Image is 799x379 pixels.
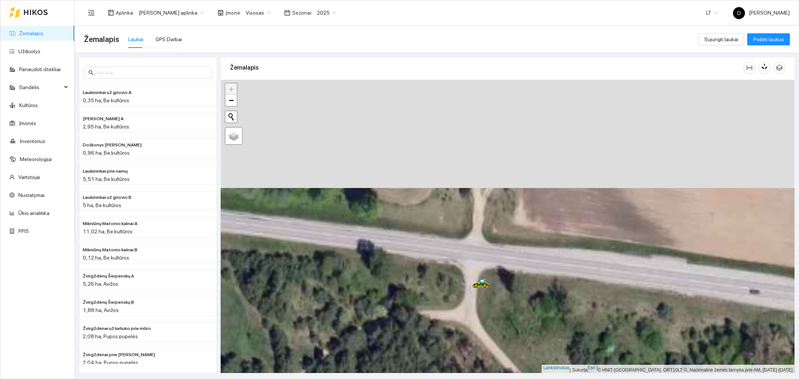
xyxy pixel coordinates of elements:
font: GPS Darbai [155,36,182,42]
font: + [229,84,234,94]
font: Laukininkai už griovio A [83,90,131,95]
span: Laukininkai už griovio A [83,89,131,96]
font: 5,51 ha, Be kultūros [83,176,130,182]
font: 1,88 ha, Avižos [83,307,119,313]
font: 0,35 ha, Be kultūros [83,97,129,103]
span: Mikniūnų Matonio kalnai B [83,246,137,254]
font: D [737,10,741,16]
font: Sandėlis [19,84,39,90]
font: Žvirgždėnai už keliuko prie mūro [83,326,151,331]
span: Doškonys Sabonienė B. [83,142,142,149]
font: Įmonė [226,10,240,16]
font: [PERSON_NAME] aplinka [139,10,197,16]
span: Visosas [246,7,271,18]
font: Žvirgždėnai prie [PERSON_NAME] [83,352,155,357]
a: Pridėti laukus [747,36,790,42]
font: 5,26 ha, Avižos [83,281,118,287]
font: Mikniūnų Matonio kalnai A [83,221,137,226]
span: Žvirgždėnai už keliuko prie mūro [83,325,151,332]
font: 0,96 ha, Be kultūros [83,150,130,156]
span: meniu sulankstymas [88,9,95,16]
button: Pradėti naują paiešką [226,111,237,122]
font: | Sukurta [570,367,588,373]
a: Sujungti laukai [698,36,744,42]
font: Laukininkai prie namų [83,169,128,174]
font: : [133,10,134,16]
input: Paieška [95,69,208,77]
span: parduotuvė [218,10,224,16]
button: Pridėti laukus [747,33,790,45]
span: kalendorius [284,10,290,16]
span: LT [706,7,718,18]
button: Sujungti laukai [698,33,744,45]
font: Sezonai [292,10,311,16]
font: Žemalapis [230,64,259,71]
font: © HNIT-[GEOGRAPHIC_DATA]; ORT10LT ©, Nacionalinė žemės tarnyba prie AM, [DATE]-[DATE] [598,367,793,373]
span: Laukininkai už griovio B [83,194,131,201]
font: LT [706,10,711,16]
a: Sluoksniai [226,128,242,144]
font: : [240,10,241,16]
span: Žvirgždėnų Šerpenskų B [83,299,134,306]
font: 0,12 ha, Be kultūros [83,255,129,261]
a: Įmonės [19,120,36,126]
a: Inventorius [20,138,45,144]
span: Žemalapis [84,33,119,45]
span: Laukininkai prie namų [83,168,128,175]
a: Priartinti [226,84,237,95]
span: paieška [88,70,94,75]
font: Sujungti laukai [704,36,738,42]
a: Žemalapis [19,30,43,36]
span: Žvirgždėnų Šerpenskų A [83,273,134,280]
font: Žvirgždėnų Šerpenskų B [83,300,134,305]
font: 11,02 ha, Be kultūros [83,228,133,234]
font: Doškonys [PERSON_NAME] [83,142,142,148]
button: stulpelio plotis [744,62,756,74]
font: 2,95 ha, Be kultūros [83,124,129,130]
span: 2025 [317,7,336,18]
font: | [597,365,598,370]
a: Vartotojai [18,174,40,180]
font: Žvirgždėnų Šerpenskų A [83,273,134,279]
font: 2,08 ha, Pupos pupelės [83,333,138,339]
a: PPIS [18,228,29,234]
font: Žemalapis [84,35,119,44]
font: [PERSON_NAME] [749,10,790,16]
span: išdėstymas [108,10,114,16]
a: Panaudoti ištekliai [19,66,61,72]
font: Pridėti laukus [753,36,784,42]
font: [PERSON_NAME] A [83,116,124,121]
a: Nustatymai [18,192,45,198]
font: : [311,10,312,16]
font: Laukininkai už griovio B [83,195,131,200]
span: Žvirgždėnai prie mūro Močiutės [83,351,155,358]
a: Atitolinti [226,95,237,106]
font: 5 ha, Be kultūros [83,202,121,208]
font: Mikniūnų Matonio kalnai B [83,247,137,252]
button: meniu sulankstymas [84,5,99,20]
a: Kultūros [19,102,38,108]
a: Meteorologija [20,156,52,162]
span: stulpelio plotis [744,65,755,71]
a: Lankstinukas [544,365,570,370]
font: Aplinka [116,10,133,16]
a: Užduotys [18,48,40,54]
font: Visosas [246,10,264,16]
span: Mikniūnų Matonio kalnai A [83,220,137,227]
font: 2,04 ha, Pupos pupelės [83,360,138,366]
a: Ūkio analitika [18,210,49,216]
a: Esri [588,365,596,370]
span: Doškonys Sabonienė A [83,115,124,122]
font: − [229,95,234,105]
font: Laukai [128,36,143,42]
span: Donato Klimkevičiaus aplinka [139,7,204,18]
